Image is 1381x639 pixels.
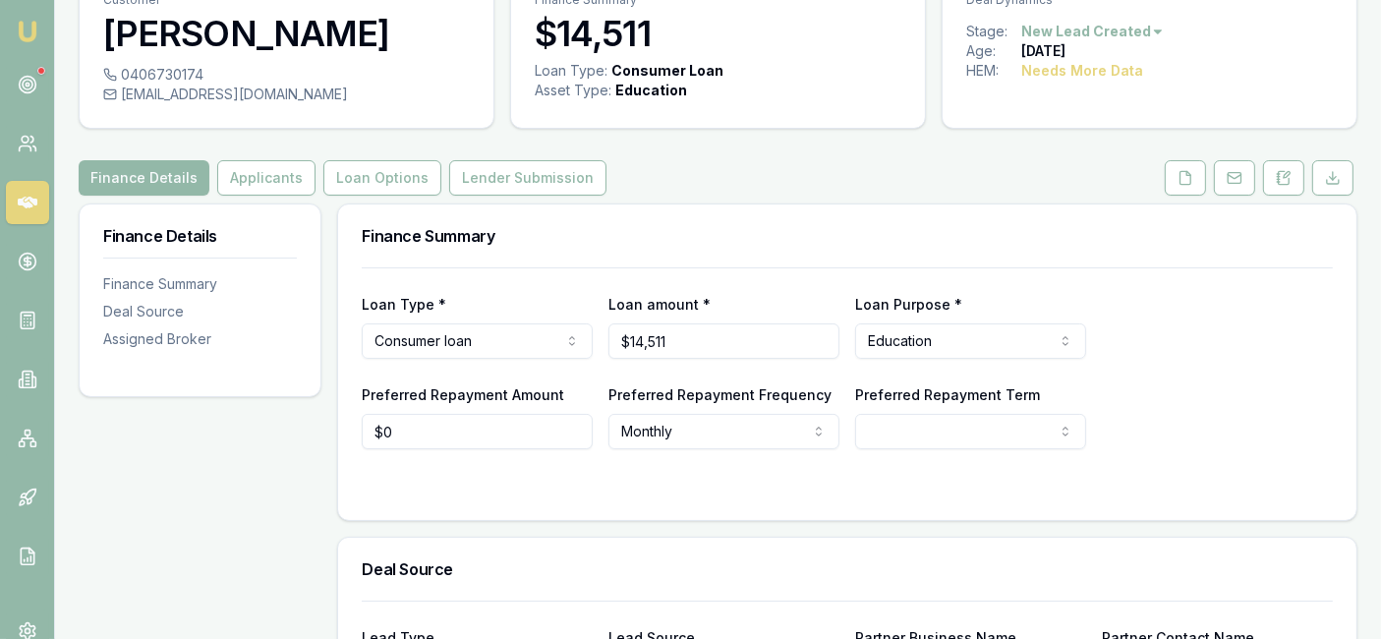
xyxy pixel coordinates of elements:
div: [DATE] [1021,41,1065,61]
input: $ [362,414,593,449]
button: Finance Details [79,160,209,196]
div: Finance Summary [103,274,297,294]
label: Loan Purpose * [855,296,962,313]
a: Applicants [213,160,319,196]
label: Loan Type * [362,296,446,313]
button: New Lead Created [1021,22,1165,41]
div: [EMAIL_ADDRESS][DOMAIN_NAME] [103,85,470,104]
div: Loan Type: [535,61,607,81]
div: HEM: [966,61,1021,81]
label: Loan amount * [608,296,711,313]
label: Preferred Repayment Term [855,386,1040,403]
h3: Finance Details [103,228,297,244]
div: Education [615,81,687,100]
a: Lender Submission [445,160,610,196]
div: Deal Source [103,302,297,321]
div: Age: [966,41,1021,61]
div: Consumer Loan [611,61,723,81]
h3: Finance Summary [362,228,1333,244]
h3: $14,511 [535,14,901,53]
div: 0406730174 [103,65,470,85]
button: Lender Submission [449,160,606,196]
input: $ [608,323,839,359]
h3: Deal Source [362,561,1333,577]
div: Stage: [966,22,1021,41]
div: Needs More Data [1021,61,1143,81]
button: Loan Options [323,160,441,196]
label: Preferred Repayment Frequency [608,386,832,403]
h3: [PERSON_NAME] [103,14,470,53]
img: emu-icon-u.png [16,20,39,43]
div: Assigned Broker [103,329,297,349]
label: Preferred Repayment Amount [362,386,564,403]
a: Finance Details [79,160,213,196]
a: Loan Options [319,160,445,196]
div: Asset Type : [535,81,611,100]
button: Applicants [217,160,316,196]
